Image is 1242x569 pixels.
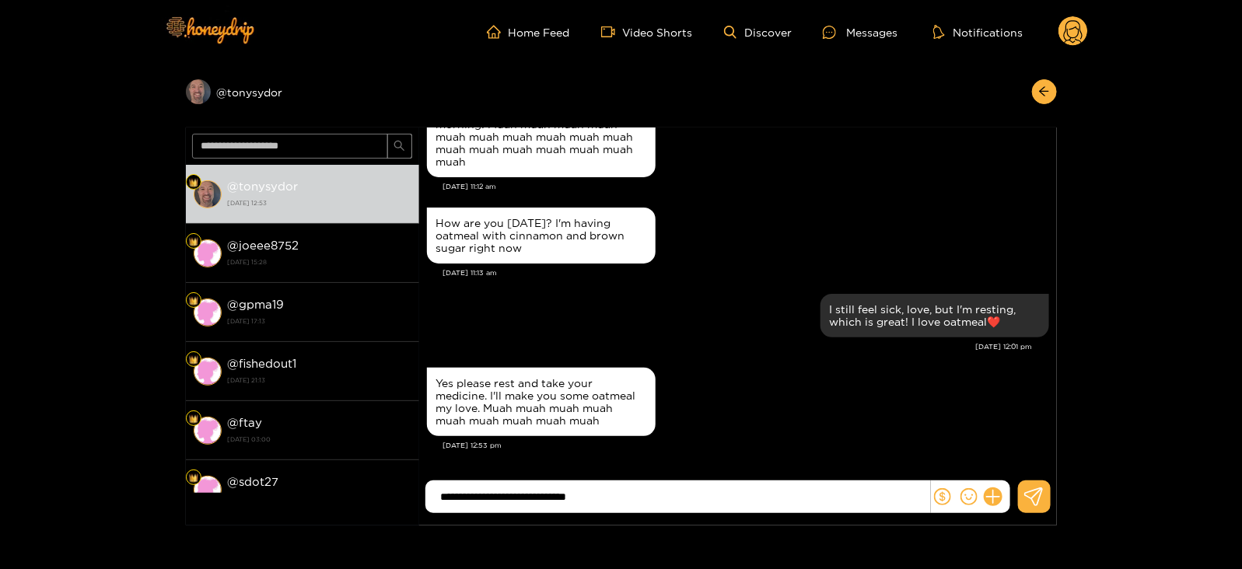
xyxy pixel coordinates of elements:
[228,255,411,269] strong: [DATE] 15:28
[394,140,405,153] span: search
[189,355,198,365] img: Fan Level
[1038,86,1050,99] span: arrow-left
[934,488,951,505] span: dollar
[194,417,222,445] img: conversation
[228,314,411,328] strong: [DATE] 17:13
[427,341,1033,352] div: [DATE] 12:01 pm
[427,84,656,177] div: Aug. 20, 11:12 am
[228,373,411,387] strong: [DATE] 21:13
[436,377,646,427] div: Yes please rest and take your medicine. I'll make you some oatmeal my love. Muah muah muah muah m...
[427,368,656,436] div: Aug. 20, 12:53 pm
[194,239,222,267] img: conversation
[189,178,198,187] img: Fan Level
[443,267,1049,278] div: [DATE] 11:13 am
[931,485,954,508] button: dollar
[194,476,222,504] img: conversation
[823,23,897,41] div: Messages
[194,298,222,326] img: conversation
[1032,79,1057,104] button: arrow-left
[228,239,299,252] strong: @ joeee8752
[228,416,263,429] strong: @ ftay
[820,294,1049,337] div: Aug. 20, 12:01 pm
[387,134,412,159] button: search
[487,25,570,39] a: Home Feed
[194,358,222,386] img: conversation
[189,296,198,305] img: Fan Level
[189,473,198,483] img: Fan Level
[427,208,656,264] div: Aug. 20, 11:13 am
[830,303,1040,328] div: I still feel sick, love, but I'm resting, which is great! I love oatmeal❤️
[601,25,623,39] span: video-camera
[189,414,198,424] img: Fan Level
[194,180,222,208] img: conversation
[186,79,419,104] div: @tonysydor
[601,25,693,39] a: Video Shorts
[228,357,297,370] strong: @ fishedout1
[443,181,1049,192] div: [DATE] 11:12 am
[487,25,509,39] span: home
[228,491,411,505] strong: [DATE] 09:30
[436,93,646,168] div: Good morning my beautiful angel! I love your kisses first thing in the morning! Muah muah muah mu...
[228,196,411,210] strong: [DATE] 12:53
[228,475,279,488] strong: @ sdot27
[443,440,1049,451] div: [DATE] 12:53 pm
[724,26,792,39] a: Discover
[960,488,978,505] span: smile
[436,217,646,254] div: How are you [DATE]? I'm having oatmeal with cinnamon and brown sugar right now
[228,298,285,311] strong: @ gpma19
[189,237,198,246] img: Fan Level
[228,432,411,446] strong: [DATE] 03:00
[929,24,1027,40] button: Notifications
[228,180,299,193] strong: @ tonysydor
